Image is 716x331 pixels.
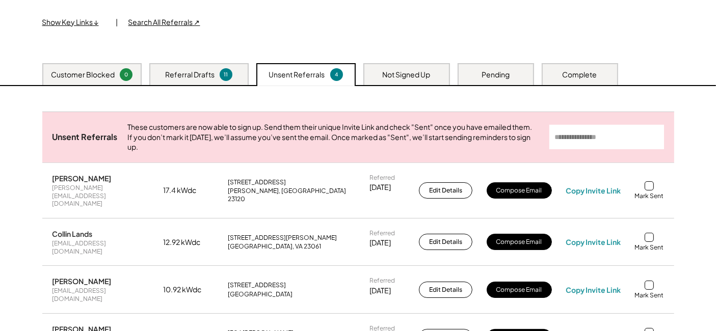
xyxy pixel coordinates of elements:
div: Search All Referrals ↗ [128,17,200,27]
div: Pending [482,70,510,80]
button: Edit Details [419,234,472,250]
div: [STREET_ADDRESS] [228,178,286,186]
div: Referral Drafts [165,70,215,80]
div: Unsent Referrals [269,70,325,80]
div: Customer Blocked [51,70,115,80]
div: Mark Sent [634,291,664,299]
div: [DATE] [369,286,391,296]
div: [PERSON_NAME] [52,277,112,286]
div: 17.4 kWdc [163,185,214,196]
div: 11 [221,71,231,78]
div: 12.92 kWdc [163,237,214,247]
button: Compose Email [487,234,552,250]
div: 0 [121,71,131,78]
div: Referred [369,277,395,285]
div: | [116,17,118,27]
button: Compose Email [487,182,552,199]
div: Referred [369,229,395,237]
div: 10.92 kWdc [163,285,214,295]
div: Unsent Referrals [52,132,118,143]
div: [DATE] [369,238,391,248]
button: Edit Details [419,282,472,298]
div: [EMAIL_ADDRESS][DOMAIN_NAME] [52,239,149,255]
div: [GEOGRAPHIC_DATA], VA 23061 [228,242,321,251]
div: [PERSON_NAME], [GEOGRAPHIC_DATA] 23120 [228,187,355,203]
div: 4 [332,71,341,78]
div: Collin Lands [52,229,93,238]
div: Copy Invite Link [566,237,621,246]
div: Mark Sent [634,243,664,252]
button: Compose Email [487,282,552,298]
div: Copy Invite Link [566,186,621,195]
div: [GEOGRAPHIC_DATA] [228,290,293,298]
div: Referred [369,174,395,182]
div: Copy Invite Link [566,285,621,294]
div: Not Signed Up [383,70,431,80]
div: Show Key Links ↓ [42,17,106,27]
div: [DATE] [369,182,391,192]
button: Edit Details [419,182,472,199]
div: [PERSON_NAME] [52,174,112,183]
div: These customers are now able to sign up. Send them their unique Invite Link and check "Sent" once... [128,122,539,152]
div: Mark Sent [634,192,664,200]
div: [EMAIL_ADDRESS][DOMAIN_NAME] [52,287,149,302]
div: [STREET_ADDRESS][PERSON_NAME] [228,234,337,242]
div: [STREET_ADDRESS] [228,281,286,289]
div: Complete [563,70,597,80]
div: [PERSON_NAME][EMAIL_ADDRESS][DOMAIN_NAME] [52,184,149,208]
